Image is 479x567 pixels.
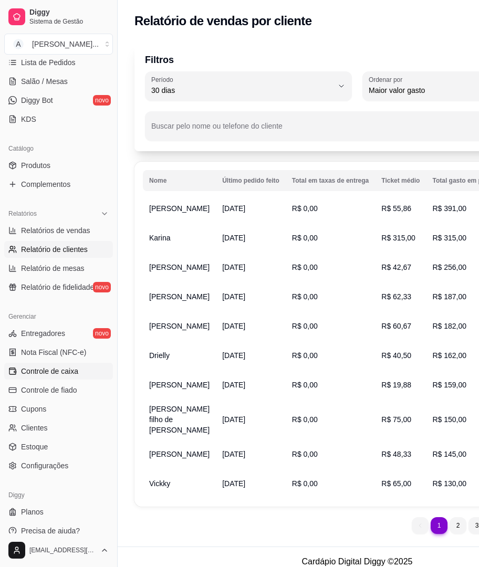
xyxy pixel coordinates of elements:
a: Relatório de clientes [4,241,113,258]
span: R$ 130,00 [432,479,466,488]
span: Relatório de clientes [21,244,88,255]
a: Diggy Botnovo [4,92,113,109]
span: R$ 391,00 [432,204,466,213]
span: Relatório de mesas [21,263,85,274]
span: R$ 159,00 [432,381,466,389]
span: Precisa de ajuda? [21,526,80,536]
span: R$ 0,00 [292,263,318,271]
a: Produtos [4,157,113,174]
span: Relatórios de vendas [21,225,90,236]
span: Complementos [21,179,70,190]
a: Configurações [4,457,113,474]
span: [EMAIL_ADDRESS][DOMAIN_NAME] [29,546,96,554]
span: Lista de Pedidos [21,57,76,68]
span: KDS [21,114,36,124]
span: [PERSON_NAME] [149,292,210,301]
span: [DATE] [222,450,245,458]
span: A [13,39,24,49]
span: [DATE] [222,234,245,242]
label: Período [151,75,176,84]
span: [DATE] [222,351,245,360]
h2: Relatório de vendas por cliente [134,13,312,29]
div: Gerenciar [4,308,113,325]
span: R$ 62,33 [381,292,411,301]
a: Controle de caixa [4,363,113,380]
span: Planos [21,507,44,517]
span: R$ 145,00 [432,450,466,458]
span: Relatórios [8,209,37,218]
span: 30 dias [151,85,333,96]
span: R$ 65,00 [381,479,411,488]
a: Entregadoresnovo [4,325,113,342]
span: R$ 162,00 [432,351,466,360]
span: R$ 0,00 [292,415,318,424]
a: KDS [4,111,113,128]
span: Drielly [149,351,170,360]
span: [PERSON_NAME] [149,263,210,271]
span: Produtos [21,160,50,171]
span: Controle de caixa [21,366,78,376]
span: Cupons [21,404,46,414]
span: Diggy [29,8,109,17]
span: R$ 0,00 [292,292,318,301]
span: R$ 315,00 [381,234,415,242]
span: R$ 0,00 [292,234,318,242]
span: R$ 315,00 [432,234,466,242]
span: R$ 0,00 [292,479,318,488]
a: Clientes [4,419,113,436]
a: Relatório de fidelidadenovo [4,279,113,296]
a: Planos [4,503,113,520]
span: Diggy Bot [21,95,53,106]
th: Ticket médio [375,170,426,191]
a: Cupons [4,401,113,417]
span: R$ 187,00 [432,292,466,301]
span: Nota Fiscal (NFC-e) [21,347,86,358]
div: Diggy [4,487,113,503]
span: R$ 55,86 [381,204,411,213]
a: DiggySistema de Gestão [4,4,113,29]
span: Estoque [21,442,48,452]
span: Entregadores [21,328,65,339]
span: R$ 0,00 [292,204,318,213]
span: [DATE] [222,322,245,330]
span: Controle de fiado [21,385,77,395]
span: Clientes [21,423,48,433]
span: R$ 0,00 [292,351,318,360]
span: [DATE] [222,292,245,301]
span: R$ 150,00 [432,415,466,424]
a: Estoque [4,438,113,455]
div: [PERSON_NAME] ... [32,39,99,49]
div: Catálogo [4,140,113,157]
span: R$ 75,00 [381,415,411,424]
a: Nota Fiscal (NFC-e) [4,344,113,361]
th: Total em taxas de entrega [286,170,376,191]
span: [PERSON_NAME] [149,450,210,458]
a: Salão / Mesas [4,73,113,90]
a: Relatórios de vendas [4,222,113,239]
label: Ordenar por [369,75,406,84]
span: [PERSON_NAME] [149,322,210,330]
a: Controle de fiado [4,382,113,398]
button: Período30 dias [145,71,352,101]
span: [DATE] [222,204,245,213]
span: [PERSON_NAME] [149,381,210,389]
span: R$ 256,00 [432,263,466,271]
span: Vickky [149,479,170,488]
span: [PERSON_NAME] filho de [PERSON_NAME] [149,405,210,434]
span: R$ 60,67 [381,322,411,330]
span: R$ 40,50 [381,351,411,360]
span: [DATE] [222,263,245,271]
span: [DATE] [222,479,245,488]
span: Configurações [21,460,68,471]
span: R$ 48,33 [381,450,411,458]
button: [EMAIL_ADDRESS][DOMAIN_NAME] [4,538,113,563]
th: Último pedido feito [216,170,286,191]
span: Salão / Mesas [21,76,68,87]
a: Lista de Pedidos [4,54,113,71]
span: R$ 0,00 [292,381,318,389]
span: R$ 19,88 [381,381,411,389]
span: R$ 0,00 [292,450,318,458]
span: Relatório de fidelidade [21,282,94,292]
span: R$ 0,00 [292,322,318,330]
th: Nome [143,170,216,191]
